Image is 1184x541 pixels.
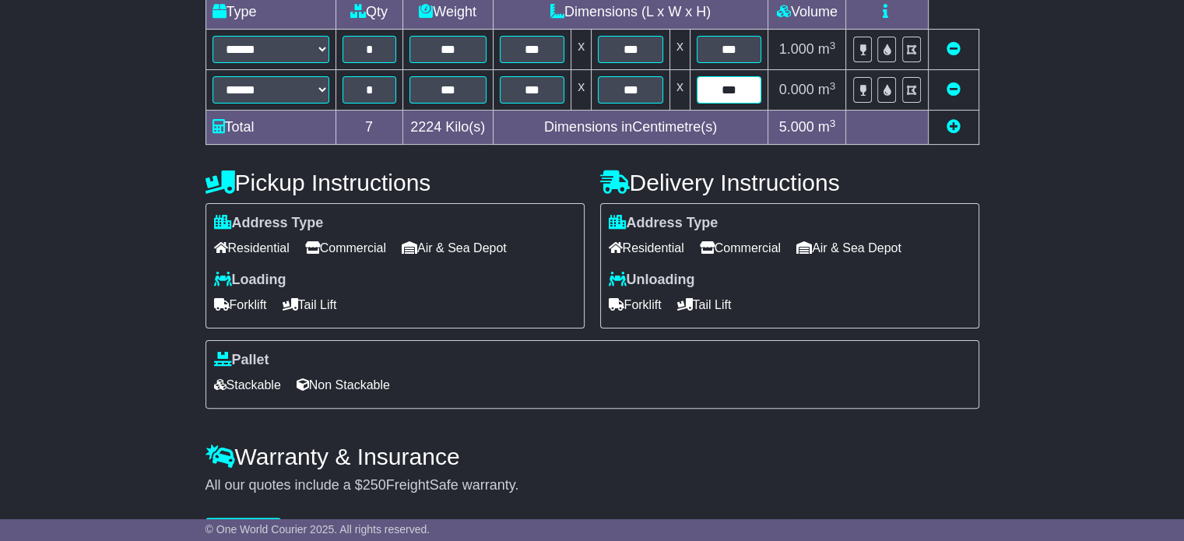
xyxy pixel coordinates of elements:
span: Air & Sea Depot [402,236,507,260]
h4: Delivery Instructions [600,170,979,195]
span: Tail Lift [283,293,337,317]
span: Stackable [214,373,281,397]
td: Total [206,111,336,145]
span: Commercial [305,236,386,260]
span: m [818,119,836,135]
a: Add new item [947,119,961,135]
span: 1.000 [779,41,814,57]
h4: Pickup Instructions [206,170,585,195]
td: 7 [336,111,402,145]
label: Address Type [609,215,718,232]
label: Unloading [609,272,695,289]
span: 250 [363,477,386,493]
td: Dimensions in Centimetre(s) [493,111,768,145]
span: Forklift [214,293,267,317]
span: © One World Courier 2025. All rights reserved. [206,523,430,536]
td: x [571,70,592,111]
a: Remove this item [947,41,961,57]
span: 0.000 [779,82,814,97]
td: Kilo(s) [402,111,493,145]
td: x [669,70,690,111]
label: Address Type [214,215,324,232]
a: Remove this item [947,82,961,97]
sup: 3 [830,40,836,51]
sup: 3 [830,80,836,92]
span: Commercial [700,236,781,260]
h4: Warranty & Insurance [206,444,979,469]
div: All our quotes include a $ FreightSafe warranty. [206,477,979,494]
span: Non Stackable [297,373,390,397]
span: Residential [609,236,684,260]
span: m [818,41,836,57]
td: x [571,30,592,70]
span: 5.000 [779,119,814,135]
span: m [818,82,836,97]
span: Air & Sea Depot [796,236,901,260]
label: Pallet [214,352,269,369]
td: x [669,30,690,70]
span: Forklift [609,293,662,317]
span: 2224 [410,119,441,135]
sup: 3 [830,118,836,129]
label: Loading [214,272,286,289]
span: Tail Lift [677,293,732,317]
span: Residential [214,236,290,260]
